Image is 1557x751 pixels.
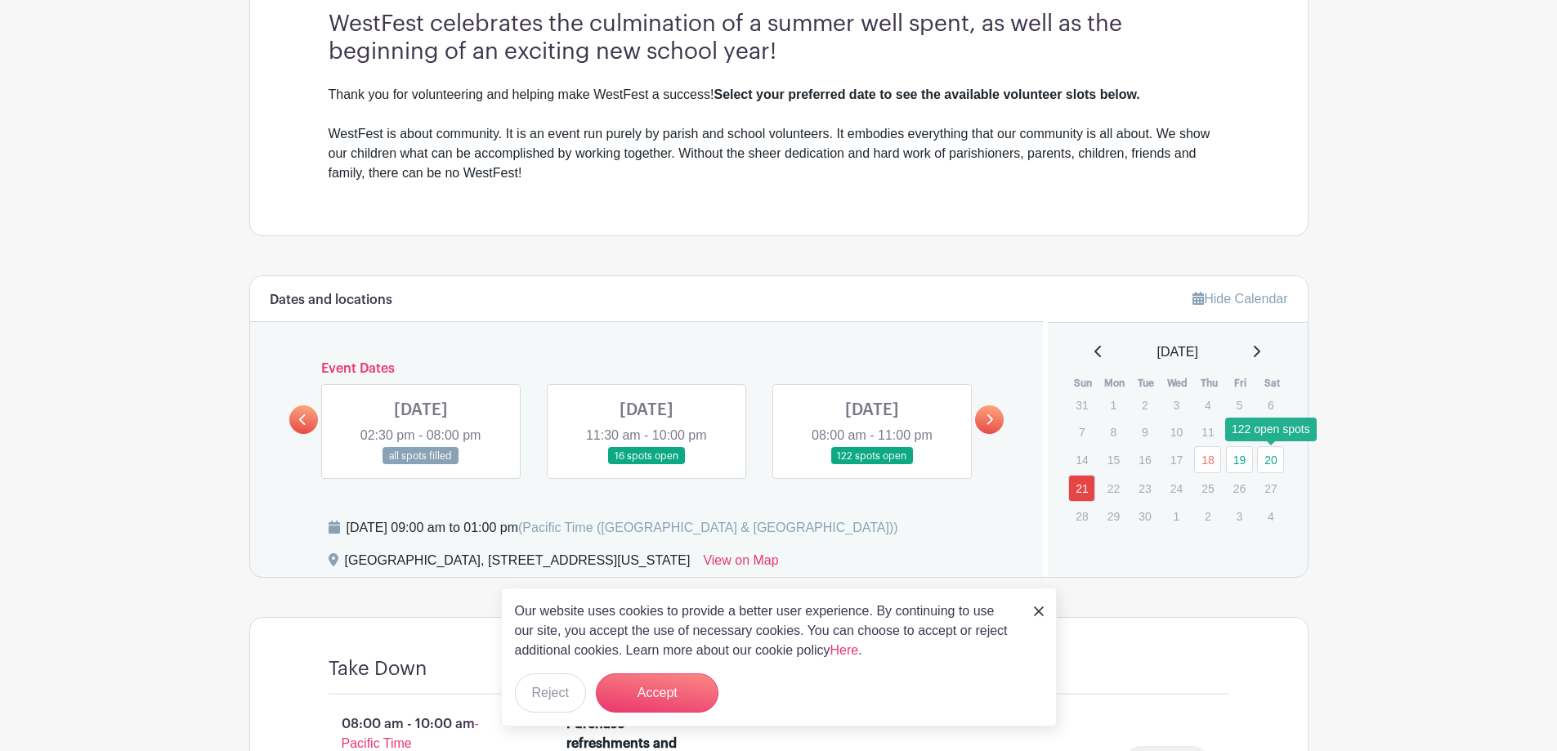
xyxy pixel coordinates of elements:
[1100,447,1127,472] p: 15
[1131,476,1158,501] p: 23
[270,293,392,308] h6: Dates and locations
[1068,419,1095,445] p: 7
[329,11,1229,65] h3: WestFest celebrates the culmination of a summer well spent, as well as the beginning of an exciti...
[1067,375,1099,391] th: Sun
[1257,503,1284,529] p: 4
[1131,392,1158,418] p: 2
[1068,475,1095,502] a: 21
[1100,476,1127,501] p: 22
[1130,375,1162,391] th: Tue
[1163,392,1190,418] p: 3
[1193,375,1225,391] th: Thu
[1157,342,1198,362] span: [DATE]
[1192,292,1287,306] a: Hide Calendar
[1099,375,1131,391] th: Mon
[1194,392,1221,418] p: 4
[518,521,898,534] span: (Pacific Time ([GEOGRAPHIC_DATA] & [GEOGRAPHIC_DATA]))
[1131,419,1158,445] p: 9
[1163,476,1190,501] p: 24
[329,124,1229,183] div: WestFest is about community. It is an event run purely by parish and school volunteers. It embodi...
[515,673,586,713] button: Reject
[1034,606,1044,616] img: close_button-5f87c8562297e5c2d7936805f587ecaba9071eb48480494691a3f1689db116b3.svg
[703,551,778,577] a: View on Map
[1226,446,1253,473] a: 19
[1257,392,1284,418] p: 6
[1163,447,1190,472] p: 17
[1194,446,1221,473] a: 18
[1162,375,1194,391] th: Wed
[347,518,898,538] div: [DATE] 09:00 am to 01:00 pm
[1068,392,1095,418] p: 31
[1100,503,1127,529] p: 29
[1225,375,1257,391] th: Fri
[596,673,718,713] button: Accept
[1226,503,1253,529] p: 3
[329,85,1229,105] div: Thank you for volunteering and helping make WestFest a success!
[1194,476,1221,501] p: 25
[515,601,1017,660] p: Our website uses cookies to provide a better user experience. By continuing to use our site, you ...
[1100,392,1127,418] p: 1
[1068,447,1095,472] p: 14
[1131,503,1158,529] p: 30
[329,657,427,681] h4: Take Down
[1257,476,1284,501] p: 27
[830,643,859,657] a: Here
[1194,419,1221,445] p: 11
[1226,392,1253,418] p: 5
[1194,503,1221,529] p: 2
[1225,418,1317,441] div: 122 open spots
[1131,447,1158,472] p: 16
[1256,375,1288,391] th: Sat
[318,361,976,377] h6: Event Dates
[1163,503,1190,529] p: 1
[1100,419,1127,445] p: 8
[1163,419,1190,445] p: 10
[1068,503,1095,529] p: 28
[345,551,691,577] div: [GEOGRAPHIC_DATA], [STREET_ADDRESS][US_STATE]
[1226,476,1253,501] p: 26
[1257,446,1284,473] a: 20
[714,87,1139,101] strong: Select your preferred date to see the available volunteer slots below.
